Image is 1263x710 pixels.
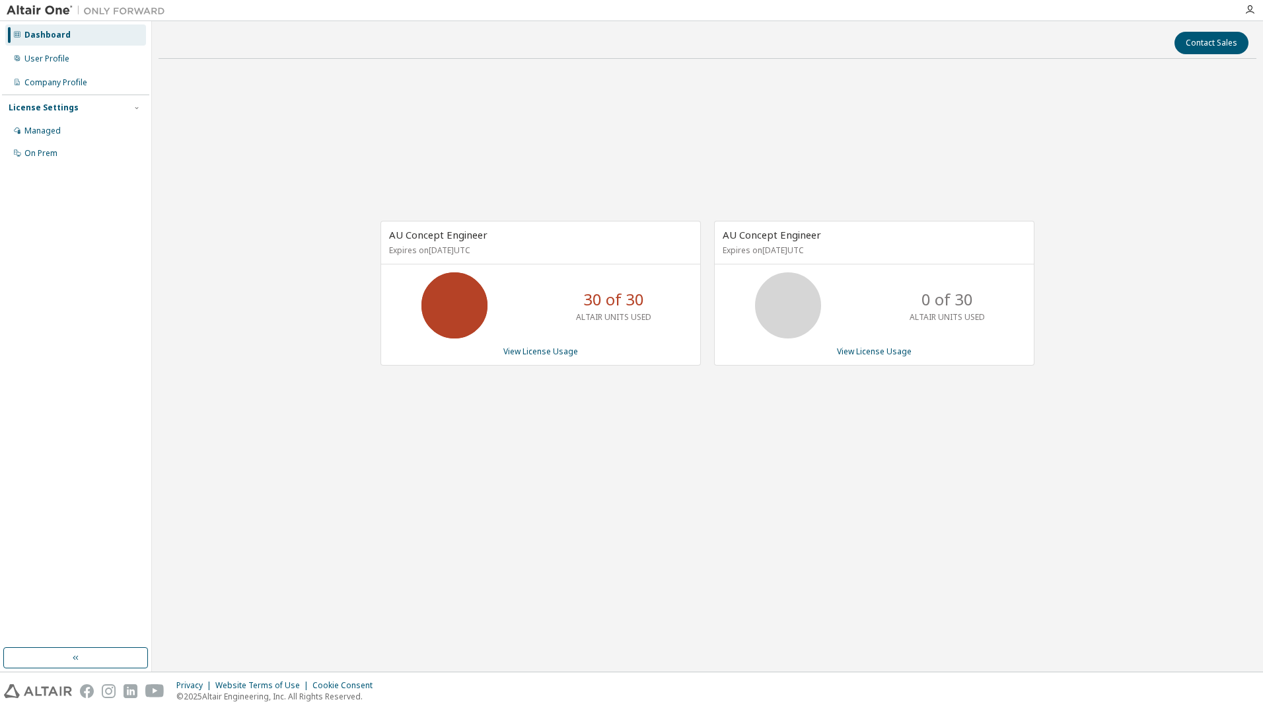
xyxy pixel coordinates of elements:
div: License Settings [9,102,79,113]
a: View License Usage [503,346,578,357]
div: Managed [24,126,61,136]
span: AU Concept Engineer [389,228,487,241]
div: Cookie Consent [312,680,380,691]
img: instagram.svg [102,684,116,698]
p: Expires on [DATE] UTC [389,245,689,256]
a: View License Usage [837,346,912,357]
button: Contact Sales [1174,32,1248,54]
img: altair_logo.svg [4,684,72,698]
div: Privacy [176,680,215,691]
div: On Prem [24,148,57,159]
img: linkedin.svg [124,684,137,698]
p: ALTAIR UNITS USED [576,311,651,323]
p: 0 of 30 [921,288,973,311]
div: Dashboard [24,30,71,40]
p: 30 of 30 [583,288,644,311]
p: ALTAIR UNITS USED [910,311,985,323]
img: youtube.svg [145,684,164,698]
img: Altair One [7,4,172,17]
p: © 2025 Altair Engineering, Inc. All Rights Reserved. [176,691,380,702]
div: Company Profile [24,77,87,88]
p: Expires on [DATE] UTC [723,245,1023,256]
div: Website Terms of Use [215,680,312,691]
span: AU Concept Engineer [723,228,821,241]
img: facebook.svg [80,684,94,698]
div: User Profile [24,54,69,64]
